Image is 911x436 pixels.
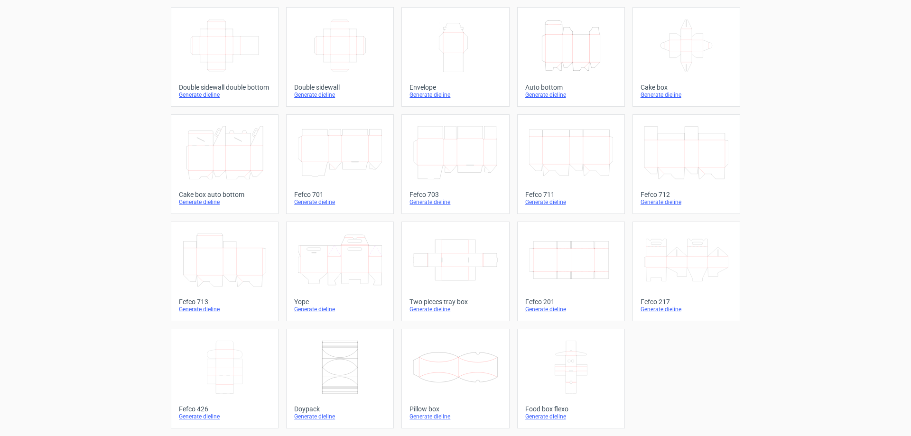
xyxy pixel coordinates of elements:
div: Generate dieline [409,91,501,99]
a: Double sidewall double bottomGenerate dieline [171,7,279,107]
a: DoypackGenerate dieline [286,329,394,428]
a: Fefco 703Generate dieline [401,114,509,214]
div: Generate dieline [294,91,386,99]
div: Generate dieline [641,91,732,99]
a: Fefco 217Generate dieline [632,222,740,321]
a: YopeGenerate dieline [286,222,394,321]
div: Generate dieline [641,198,732,206]
a: EnvelopeGenerate dieline [401,7,509,107]
div: Double sidewall double bottom [179,83,270,91]
div: Double sidewall [294,83,386,91]
div: Fefco 712 [641,191,732,198]
div: Fefco 217 [641,298,732,306]
div: Generate dieline [294,306,386,313]
div: Generate dieline [525,198,617,206]
div: Generate dieline [525,413,617,420]
a: Auto bottomGenerate dieline [517,7,625,107]
div: Fefco 701 [294,191,386,198]
a: Fefco 201Generate dieline [517,222,625,321]
div: Cake box [641,83,732,91]
div: Doypack [294,405,386,413]
a: Two pieces tray boxGenerate dieline [401,222,509,321]
div: Generate dieline [409,413,501,420]
div: Generate dieline [179,413,270,420]
a: Cake box auto bottomGenerate dieline [171,114,279,214]
div: Envelope [409,83,501,91]
div: Fefco 713 [179,298,270,306]
a: Fefco 711Generate dieline [517,114,625,214]
div: Two pieces tray box [409,298,501,306]
div: Generate dieline [179,91,270,99]
div: Fefco 703 [409,191,501,198]
div: Fefco 426 [179,405,270,413]
a: Fefco 426Generate dieline [171,329,279,428]
div: Generate dieline [179,306,270,313]
div: Generate dieline [409,306,501,313]
div: Generate dieline [294,413,386,420]
div: Pillow box [409,405,501,413]
div: Generate dieline [525,91,617,99]
a: Pillow boxGenerate dieline [401,329,509,428]
div: Generate dieline [179,198,270,206]
a: Fefco 713Generate dieline [171,222,279,321]
div: Yope [294,298,386,306]
a: Fefco 712Generate dieline [632,114,740,214]
a: Double sidewallGenerate dieline [286,7,394,107]
div: Cake box auto bottom [179,191,270,198]
div: Fefco 711 [525,191,617,198]
a: Cake boxGenerate dieline [632,7,740,107]
div: Auto bottom [525,83,617,91]
div: Food box flexo [525,405,617,413]
a: Fefco 701Generate dieline [286,114,394,214]
div: Generate dieline [525,306,617,313]
div: Generate dieline [641,306,732,313]
div: Generate dieline [409,198,501,206]
a: Food box flexoGenerate dieline [517,329,625,428]
div: Fefco 201 [525,298,617,306]
div: Generate dieline [294,198,386,206]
